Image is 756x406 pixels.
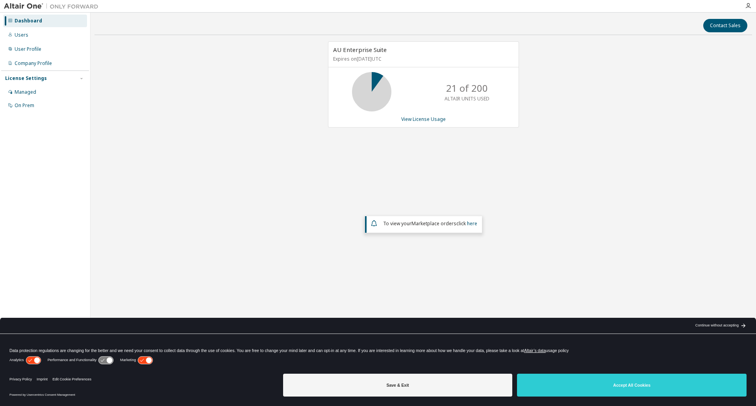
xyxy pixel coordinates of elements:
[15,89,36,95] div: Managed
[445,95,489,102] p: ALTAIR UNITS USED
[446,82,488,95] p: 21 of 200
[15,60,52,67] div: Company Profile
[333,46,387,54] span: AU Enterprise Suite
[333,56,512,62] p: Expires on [DATE] UTC
[383,220,477,227] span: To view your click
[15,18,42,24] div: Dashboard
[411,220,456,227] em: Marketplace orders
[15,32,28,38] div: Users
[5,75,47,82] div: License Settings
[703,19,747,32] button: Contact Sales
[401,116,446,122] a: View License Usage
[15,46,41,52] div: User Profile
[4,2,102,10] img: Altair One
[467,220,477,227] a: here
[15,102,34,109] div: On Prem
